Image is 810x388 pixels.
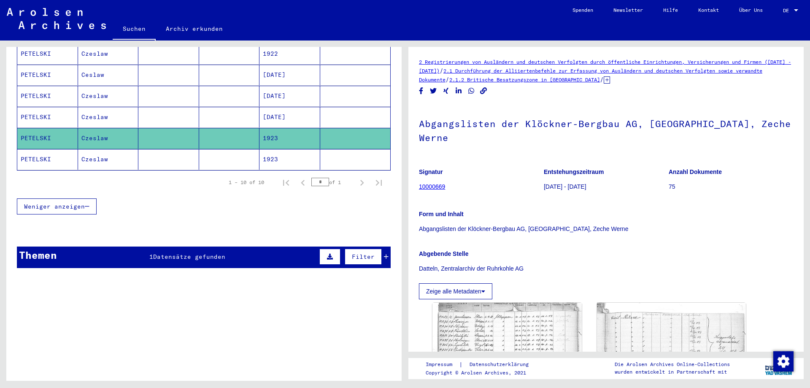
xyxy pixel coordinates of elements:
[419,264,793,273] p: Datteln, Zentralarchiv der Ruhrkohle AG
[419,283,492,299] button: Zeige alle Metadaten
[429,86,438,96] button: Share on Twitter
[153,253,225,260] span: Datensätze gefunden
[17,198,97,214] button: Weniger anzeigen
[149,253,153,260] span: 1
[78,128,139,149] mat-cell: Czeslaw
[544,168,604,175] b: Entstehungszeitraum
[419,225,793,233] p: Abgangslisten der Klöckner-Bergbau AG, [GEOGRAPHIC_DATA], Zeche Werne
[156,19,233,39] a: Archiv erkunden
[7,8,106,29] img: Arolsen_neg.svg
[370,174,387,191] button: Last page
[454,86,463,96] button: Share on LinkedIn
[419,211,464,217] b: Form und Inhalt
[78,107,139,128] mat-cell: Czeslaw
[17,149,78,170] mat-cell: PETELSKI
[440,67,443,74] span: /
[773,351,794,372] img: Zustimmung ändern
[763,358,795,379] img: yv_logo.png
[615,368,730,376] p: wurden entwickelt in Partnerschaft mit
[419,250,468,257] b: Abgebende Stelle
[600,76,604,83] span: /
[479,86,488,96] button: Copy link
[19,247,57,263] div: Themen
[417,86,426,96] button: Share on Facebook
[17,43,78,64] mat-cell: PETELSKI
[426,360,459,369] a: Impressum
[669,182,793,191] p: 75
[544,182,668,191] p: [DATE] - [DATE]
[259,107,320,128] mat-cell: [DATE]
[17,86,78,106] mat-cell: PETELSKI
[445,76,449,83] span: /
[78,86,139,106] mat-cell: Czeslaw
[463,360,539,369] a: Datenschutzerklärung
[17,65,78,85] mat-cell: PETELSKI
[294,174,311,191] button: Previous page
[78,43,139,64] mat-cell: Czeslaw
[783,8,792,14] span: DE
[229,179,264,186] div: 1 – 10 of 10
[426,369,539,377] p: Copyright © Arolsen Archives, 2021
[24,203,85,210] span: Weniger anzeigen
[419,68,762,83] a: 2.1 Durchführung der Alliiertenbefehle zur Erfassung von Ausländern und deutschen Verfolgten sowi...
[278,174,294,191] button: First page
[419,59,791,74] a: 2 Registrierungen von Ausländern und deutschen Verfolgten durch öffentliche Einrichtungen, Versic...
[259,86,320,106] mat-cell: [DATE]
[615,361,730,368] p: Die Arolsen Archives Online-Collections
[17,128,78,149] mat-cell: PETELSKI
[669,168,722,175] b: Anzahl Dokumente
[449,76,600,83] a: 2.1.2 Britische Besatzungszone in [GEOGRAPHIC_DATA]
[259,149,320,170] mat-cell: 1923
[259,43,320,64] mat-cell: 1922
[419,168,443,175] b: Signatur
[354,174,370,191] button: Next page
[345,249,382,265] button: Filter
[467,86,476,96] button: Share on WhatsApp
[426,360,539,369] div: |
[78,149,139,170] mat-cell: Czeslaw
[78,65,139,85] mat-cell: Ceslaw
[352,253,375,260] span: Filter
[113,19,156,41] a: Suchen
[419,104,793,155] h1: Abgangslisten der Klöckner-Bergbau AG, [GEOGRAPHIC_DATA], Zeche Werne
[17,107,78,128] mat-cell: PETELSKI
[311,178,354,186] div: of 1
[259,65,320,85] mat-cell: [DATE]
[442,86,451,96] button: Share on Xing
[419,183,445,190] a: 10000669
[259,128,320,149] mat-cell: 1923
